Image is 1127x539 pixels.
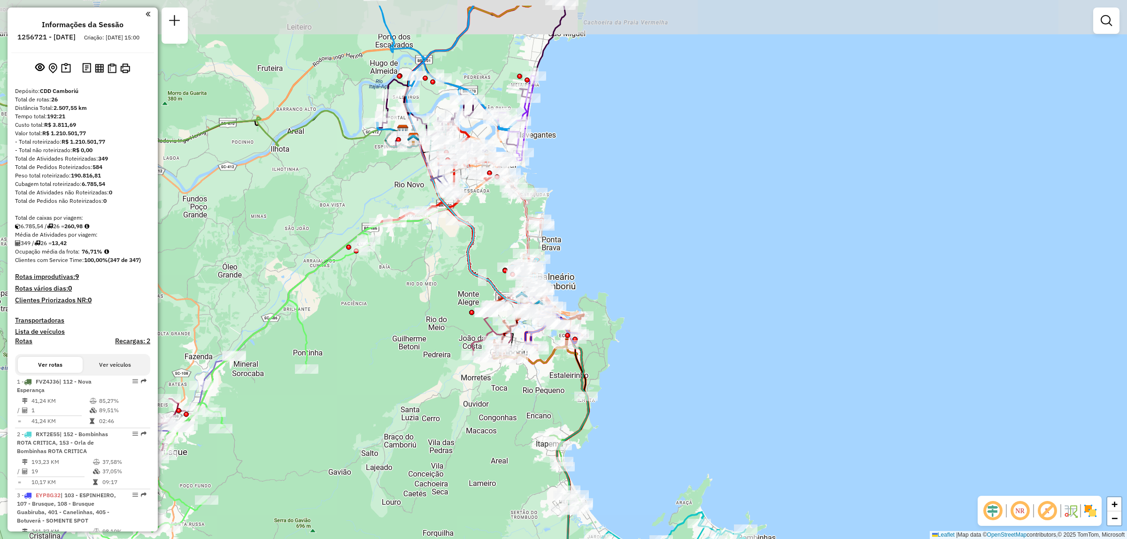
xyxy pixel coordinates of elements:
div: 6.785,54 / 26 = [15,222,150,231]
strong: 584 [93,163,102,170]
button: Visualizar relatório de Roteirização [93,62,106,74]
img: UDC - Cross Balneário (Simulação) [516,291,528,303]
div: Total de Pedidos não Roteirizados: [15,197,150,205]
em: Opções [132,492,138,498]
div: Total de Pedidos Roteirizados: [15,163,150,171]
img: Fluxo de ruas [1063,503,1078,518]
i: Distância Total [22,529,28,534]
span: FVZ4J36 [36,378,59,385]
td: 89,51% [99,406,146,415]
button: Exibir sessão original [33,61,46,76]
td: 241,37 KM [31,527,93,536]
div: - Total não roteirizado: [15,146,150,154]
i: % de utilização do peso [90,398,97,404]
div: Valor total: [15,129,150,138]
strong: 2.507,55 km [54,104,87,111]
em: Rota exportada [141,492,147,498]
div: 349 / 26 = [15,239,150,247]
em: Opções [132,378,138,384]
div: Criação: [DATE] 15:00 [80,33,143,42]
button: Ver veículos [83,357,147,373]
div: Custo total: [15,121,150,129]
a: Zoom in [1107,497,1121,511]
div: Distância Total: [15,104,150,112]
button: Logs desbloquear sessão [80,61,93,76]
a: Leaflet [932,531,955,538]
i: Distância Total [22,398,28,404]
td: / [17,467,22,476]
strong: 100,00% [84,256,108,263]
i: Total de Atividades [22,469,28,474]
button: Visualizar Romaneio [106,62,118,75]
strong: R$ 3.811,69 [44,121,76,128]
span: EYP8G32 [36,492,61,499]
a: Nova sessão e pesquisa [165,11,184,32]
div: - Total roteirizado: [15,138,150,146]
i: Total de Atividades [22,408,28,413]
span: 1 - [17,378,92,393]
span: Ocupação média da frota: [15,248,80,255]
a: Clique aqui para minimizar o painel [146,8,150,19]
td: 10,17 KM [31,477,93,487]
td: = [17,416,22,426]
strong: 76,71% [82,248,102,255]
img: Exibir/Ocultar setores [1083,503,1098,518]
h4: Rotas improdutivas: [15,273,150,281]
img: CDD Camboriú [408,132,420,145]
i: % de utilização da cubagem [90,408,97,413]
i: Total de rotas [34,240,40,246]
td: 193,23 KM [31,457,93,467]
i: Tempo total em rota [90,418,94,424]
i: Meta Caixas/viagem: 190,82 Diferença: 70,16 [85,223,89,229]
td: = [17,477,22,487]
h4: Informações da Sessão [42,20,124,29]
strong: R$ 1.210.501,77 [62,138,105,145]
strong: 9 [75,272,79,281]
span: | 103 - ESPINHEIRO, 107 - Brusque, 108 - Brusque Guabiruba, 401 - Canelinhas, 405 - Botuverá - SO... [17,492,116,524]
strong: 13,42 [52,239,67,246]
strong: 0 [109,189,112,196]
span: Ocultar deslocamento [981,500,1004,522]
i: % de utilização do peso [93,529,100,534]
strong: 192:21 [47,113,65,120]
i: Tempo total em rota [93,479,98,485]
a: Rotas [15,337,32,345]
h4: Rotas vários dias: [15,285,150,293]
strong: 0 [88,296,92,304]
td: 37,05% [102,467,147,476]
div: Média de Atividades por viagem: [15,231,150,239]
span: − [1112,512,1118,524]
em: Rota exportada [141,378,147,384]
a: Exibir filtros [1097,11,1116,30]
strong: 26 [51,96,58,103]
i: Total de Atividades [15,240,21,246]
strong: 0 [68,284,72,293]
strong: 349 [98,155,108,162]
strong: R$ 1.210.501,77 [42,130,86,137]
div: Total de Atividades não Roteirizadas: [15,188,150,197]
span: + [1112,498,1118,510]
button: Imprimir Rotas [118,62,132,75]
td: 37,58% [102,457,147,467]
span: | 152 - Bombinhas ROTA CRITICA, 153 - Orla de Bombinhas ROTA CRITICA [17,431,108,454]
em: Opções [132,431,138,437]
span: | [956,531,957,538]
a: OpenStreetMap [987,531,1027,538]
div: Tempo total: [15,112,150,121]
i: Cubagem total roteirizado [15,223,21,229]
button: Centralizar mapa no depósito ou ponto de apoio [46,61,59,76]
i: % de utilização do peso [93,459,100,465]
strong: 190.816,81 [71,172,101,179]
a: Zoom out [1107,511,1121,525]
img: FAD CDD Camboriú [407,134,419,146]
td: 09:17 [102,477,147,487]
div: Total de caixas por viagem: [15,214,150,222]
i: Total de rotas [47,223,53,229]
span: Exibir rótulo [1036,500,1058,522]
span: RXT2E55 [36,431,60,438]
strong: (347 de 347) [108,256,141,263]
td: 02:46 [99,416,146,426]
div: Total de Atividades Roteirizadas: [15,154,150,163]
h4: Transportadoras [15,316,150,324]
